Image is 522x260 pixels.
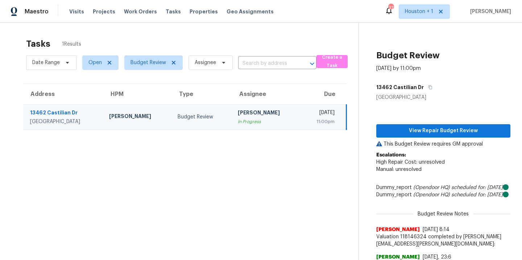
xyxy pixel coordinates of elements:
[178,113,226,121] div: Budget Review
[423,227,449,232] span: [DATE] 8:14
[376,52,440,59] h2: Budget Review
[376,160,445,165] span: High Repair Cost: unresolved
[166,9,181,14] span: Tasks
[227,8,274,15] span: Geo Assignments
[103,84,172,104] th: HPM
[93,8,115,15] span: Projects
[316,55,348,68] button: Create a Task
[376,84,424,91] h5: 13462 Castilian Dr
[376,94,510,101] div: [GEOGRAPHIC_DATA]
[413,192,450,197] i: (Opendoor HQ)
[301,84,346,104] th: Due
[382,126,505,135] span: View Repair Budget Review
[451,185,503,190] i: scheduled for: [DATE]
[467,8,511,15] span: [PERSON_NAME]
[307,59,317,69] button: Open
[376,191,510,198] div: Dummy_report
[423,255,451,260] span: [DATE], 23:6
[376,184,510,191] div: Dummy_report
[388,4,393,12] div: 37
[238,118,295,125] div: In Progress
[25,8,49,15] span: Maestro
[405,8,433,15] span: Houston + 1
[451,192,503,197] i: scheduled for: [DATE]
[130,59,166,66] span: Budget Review
[69,8,84,15] span: Visits
[232,84,301,104] th: Assignee
[62,41,81,48] span: 1 Results
[26,40,50,47] h2: Tasks
[238,58,296,69] input: Search by address
[172,84,232,104] th: Type
[376,233,510,248] span: Valuation 118146324 completed by [PERSON_NAME][EMAIL_ADDRESS][PERSON_NAME][DOMAIN_NAME]:
[376,152,406,158] b: Escalations:
[23,84,103,104] th: Address
[424,81,434,94] button: Copy Address
[376,124,510,138] button: View Repair Budget Review
[376,65,421,72] div: [DATE] by 11:00pm
[413,185,450,190] i: (Opendoor HQ)
[30,109,98,118] div: 13462 Castilian Dr
[376,226,420,233] span: [PERSON_NAME]
[376,141,510,148] p: This Budget Review requires GM approval
[124,8,157,15] span: Work Orders
[376,167,422,172] span: Manual: unresolved
[306,118,334,125] div: 11:00pm
[190,8,218,15] span: Properties
[32,59,60,66] span: Date Range
[320,53,344,70] span: Create a Task
[88,59,102,66] span: Open
[109,113,166,122] div: [PERSON_NAME]
[195,59,216,66] span: Assignee
[306,109,334,118] div: [DATE]
[238,109,295,118] div: [PERSON_NAME]
[30,118,98,125] div: [GEOGRAPHIC_DATA]
[413,210,473,218] span: Budget Review Notes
